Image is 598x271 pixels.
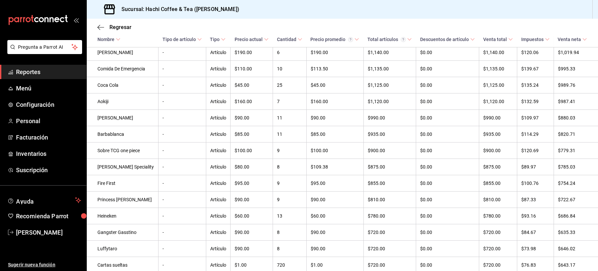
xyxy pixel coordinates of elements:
[363,110,416,126] td: $990.00
[16,149,81,158] span: Inventarios
[521,37,550,42] span: Impuestos
[517,159,554,175] td: $89.97
[87,143,159,159] td: Sobre TCG one piece
[206,241,230,257] td: Artículo
[206,44,230,61] td: Artículo
[483,37,513,42] span: Venta total
[306,208,363,224] td: $60.00
[163,37,202,42] span: Tipo de artículo
[231,241,273,257] td: $90.00
[16,166,81,175] span: Suscripción
[159,44,206,61] td: -
[416,143,479,159] td: $0.00
[206,93,230,110] td: Artículo
[363,44,416,61] td: $1,140.00
[306,224,363,241] td: $90.00
[159,192,206,208] td: -
[363,93,416,110] td: $1,120.00
[517,77,554,93] td: $135.24
[159,208,206,224] td: -
[273,77,307,93] td: 25
[273,93,307,110] td: 7
[479,61,517,77] td: $1,135.00
[231,44,273,61] td: $190.00
[97,37,120,42] span: Nombre
[558,37,587,42] span: Venta neta
[416,192,479,208] td: $0.00
[273,208,307,224] td: 13
[479,208,517,224] td: $780.00
[306,143,363,159] td: $100.00
[206,175,230,192] td: Artículo
[517,192,554,208] td: $87.33
[16,67,81,76] span: Reportes
[87,77,159,93] td: Coca Cola
[231,175,273,192] td: $95.00
[306,159,363,175] td: $109.38
[7,40,82,54] button: Pregunta a Parrot AI
[306,175,363,192] td: $95.00
[8,261,81,268] span: Sugerir nueva función
[363,192,416,208] td: $810.00
[16,196,72,204] span: Ayuda
[517,126,554,143] td: $114.29
[273,159,307,175] td: 8
[159,77,206,93] td: -
[18,44,72,51] span: Pregunta a Parrot AI
[87,192,159,208] td: Princess [PERSON_NAME]
[235,37,269,42] span: Precio actual
[163,37,196,42] div: Tipo de artículo
[87,208,159,224] td: Heineken
[416,159,479,175] td: $0.00
[363,126,416,143] td: $935.00
[517,241,554,257] td: $73.98
[159,110,206,126] td: -
[206,159,230,175] td: Artículo
[231,224,273,241] td: $90.00
[479,126,517,143] td: $935.00
[554,110,598,126] td: $880.03
[363,61,416,77] td: $1,135.00
[420,37,469,42] div: Descuentos de artículo
[277,37,302,42] span: Cantidad
[306,241,363,257] td: $90.00
[16,84,81,93] span: Menú
[483,37,507,42] div: Venta total
[554,224,598,241] td: $635.33
[206,126,230,143] td: Artículo
[554,192,598,208] td: $722.67
[159,224,206,241] td: -
[97,24,131,30] button: Regresar
[231,77,273,93] td: $45.00
[16,212,81,221] span: Recomienda Parrot
[306,44,363,61] td: $190.00
[73,17,79,23] button: open_drawer_menu
[235,37,263,42] div: Precio actual
[479,224,517,241] td: $720.00
[416,224,479,241] td: $0.00
[159,126,206,143] td: -
[231,208,273,224] td: $60.00
[479,192,517,208] td: $810.00
[479,77,517,93] td: $1,125.00
[554,208,598,224] td: $686.84
[479,143,517,159] td: $900.00
[206,192,230,208] td: Artículo
[363,77,416,93] td: $1,125.00
[231,143,273,159] td: $100.00
[554,143,598,159] td: $779.31
[87,61,159,77] td: Comida De Emergencia
[16,228,81,237] span: [PERSON_NAME]
[273,44,307,61] td: 6
[231,93,273,110] td: $160.00
[306,110,363,126] td: $90.00
[554,241,598,257] td: $646.02
[554,126,598,143] td: $820.71
[348,37,353,42] svg: Precio promedio = Total artículos / cantidad
[159,159,206,175] td: -
[5,48,82,55] a: Pregunta a Parrot AI
[206,143,230,159] td: Artículo
[479,175,517,192] td: $855.00
[273,241,307,257] td: 8
[87,175,159,192] td: Fire First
